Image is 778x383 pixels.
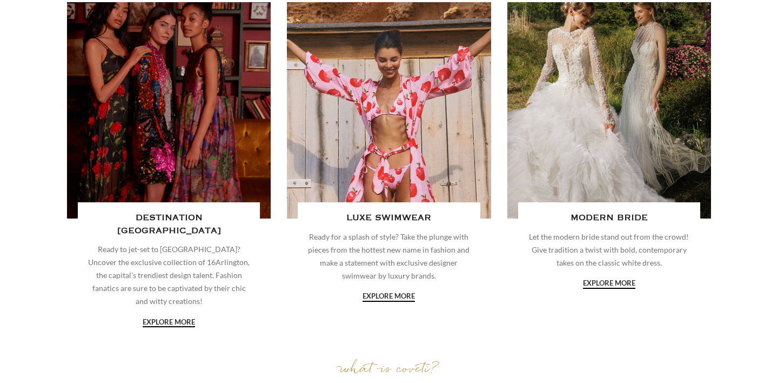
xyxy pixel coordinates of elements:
a: Banner link [287,2,491,219]
h1: what is coveti? [110,360,668,378]
a: Banner link [507,2,711,219]
p: Let the modern bride stand out from the crowd! Give tradition a twist with bold, contemporary tak... [528,230,690,269]
a: explore more [363,292,415,302]
h4: LUXE SWIMWEAR [308,212,470,224]
h4: DESTINATION [GEOGRAPHIC_DATA] [88,212,250,237]
a: Banner link [67,2,271,219]
p: Ready to jet-set to [GEOGRAPHIC_DATA]? Uncover the exclusive collection of 16Arlington, the capit... [88,243,250,308]
p: Ready for a splash of style? Take the plunge with pieces from the hottest new name in fashion and... [308,230,470,282]
a: explore more [143,318,195,328]
a: explore more [583,279,635,289]
h4: MODERN BRIDE [528,212,690,224]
